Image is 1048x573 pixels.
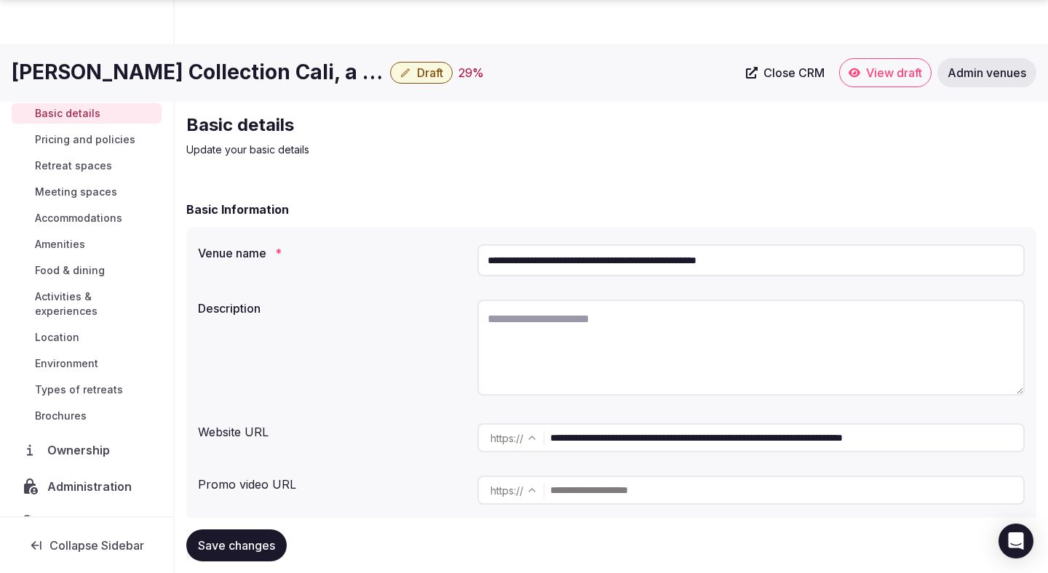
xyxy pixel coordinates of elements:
a: Amenities [12,234,162,255]
button: Collapse Sidebar [12,529,162,561]
span: Ownership [47,441,116,459]
span: Retreat spaces [35,159,112,173]
span: Location [35,330,79,345]
span: Types of retreats [35,382,123,397]
span: Meeting spaces [35,185,117,199]
span: View draft [866,65,922,80]
a: Activities & experiences [12,286,162,321]
a: Ownership [12,435,162,465]
a: Close CRM [737,58,833,87]
a: View draft [839,58,932,87]
span: Food & dining [35,263,105,278]
span: Collapse Sidebar [49,538,144,553]
span: Draft [417,65,443,80]
h1: [PERSON_NAME] Collection Cali, a member of Radisson Individuals [12,58,384,87]
a: Types of retreats [12,380,162,400]
span: Save changes [198,538,275,553]
label: Description [198,302,466,314]
a: Basic details [12,103,162,124]
span: Environment [35,356,98,371]
span: Close CRM [763,65,825,80]
span: Pricing and policies [35,132,135,147]
a: Activity log [12,508,162,538]
div: Open Intercom Messenger [999,524,1033,558]
p: Update your basic details [186,143,675,157]
button: 29% [458,64,484,81]
a: Brochures [12,406,162,426]
a: Meeting spaces [12,182,162,202]
button: Draft [390,62,453,84]
label: Venue name [198,247,466,259]
a: Location [12,327,162,348]
h2: Basic Information [186,201,289,218]
span: Activities & experiences [35,289,156,318]
span: Amenities [35,237,85,252]
button: Save changes [186,529,287,561]
div: Promo video URL [198,470,466,493]
span: Administration [47,478,138,495]
a: Food & dining [12,260,162,281]
span: Admin venues [948,65,1026,80]
span: Activity log [47,514,117,532]
div: 29 % [458,64,484,81]
span: Accommodations [35,211,122,225]
span: Brochures [35,409,87,423]
a: Administration [12,471,162,502]
h2: Basic details [186,113,675,137]
div: Website URL [198,417,466,441]
a: Accommodations [12,208,162,228]
a: Retreat spaces [12,156,162,176]
a: Pricing and policies [12,129,162,150]
span: Basic details [35,106,100,121]
a: Admin venues [937,58,1036,87]
a: Environment [12,353,162,374]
